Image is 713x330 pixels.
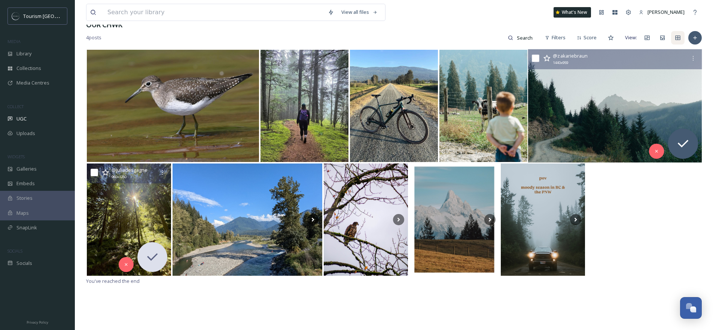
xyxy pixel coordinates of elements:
img: Solitary Sandpiper . Tringa solitaria . #solitarysandpiper #tringasolitaria #tringa #shorebird #s... [87,50,259,162]
span: Library [16,50,31,57]
span: 4 posts [86,34,101,41]
span: [PERSON_NAME] [648,9,685,15]
span: View: [625,34,637,41]
img: OMNISEND%20Email%20Square%20Images%20.png [12,12,19,20]
button: Open Chat [680,297,702,319]
a: What's New [554,7,591,18]
img: Mountain portraits and other scenes from the nearby hills. British Columbia and Alberta, Canada. [409,164,499,276]
span: @ zakariebraun [553,52,588,59]
span: Maps [16,210,29,217]
span: COLLECT [7,104,24,109]
a: View all files [338,5,381,19]
span: Stories [16,195,33,202]
span: SnapLink [16,224,37,231]
img: Two super nice views, first view, Vedder River in Chilliwack, second one, somewhere in Mission #m... [173,164,322,276]
img: 549151113_18529556479035263_6303336658663825346_n.jpg [260,50,348,162]
a: Privacy Policy [27,317,48,326]
span: SOCIALS [7,248,22,254]
span: Uploads [16,130,35,137]
span: Tourism [GEOGRAPHIC_DATA] [23,12,90,19]
span: UGC [16,115,27,122]
span: Score [583,34,597,41]
span: Galleries [16,165,37,172]
span: 960 x 1280 [112,174,127,180]
span: You've reached the end [86,278,140,284]
span: Privacy Policy [27,320,48,325]
img: There’s something about moody season in BC… the rain, the clouds hanging low over the mountains, ... [501,164,585,276]
img: Simple joys out on the farm. Nothing beats fresh air, wide open fields and a few curious friends ... [439,50,527,162]
span: WIDGETS [7,154,25,159]
a: [PERSON_NAME] [635,5,688,19]
h3: OUR CHWK [86,19,702,30]
span: Filters [552,34,566,41]
span: Socials [16,260,32,267]
img: All is One and One is all 🧬✨ [87,164,171,276]
img: Convinced that up in the alpine, the Cheam range is one of the most beautiful places I’ve ever be... [528,49,702,162]
input: Search [513,30,537,45]
span: Collections [16,65,41,72]
span: MEDIA [7,39,21,44]
img: 549198139_18531492280058019_6401073034883598431_n.jpg [350,50,438,162]
input: Search your library [104,4,324,21]
span: @ juliadesgagne [112,166,147,173]
span: Media Centres [16,79,49,86]
span: 1440 x 959 [553,60,568,66]
span: Embeds [16,180,35,187]
img: 🦅 Swipe to see a bald eagle keeping an eye on their juvenile in the wild. Moments like this remin... [324,164,408,276]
